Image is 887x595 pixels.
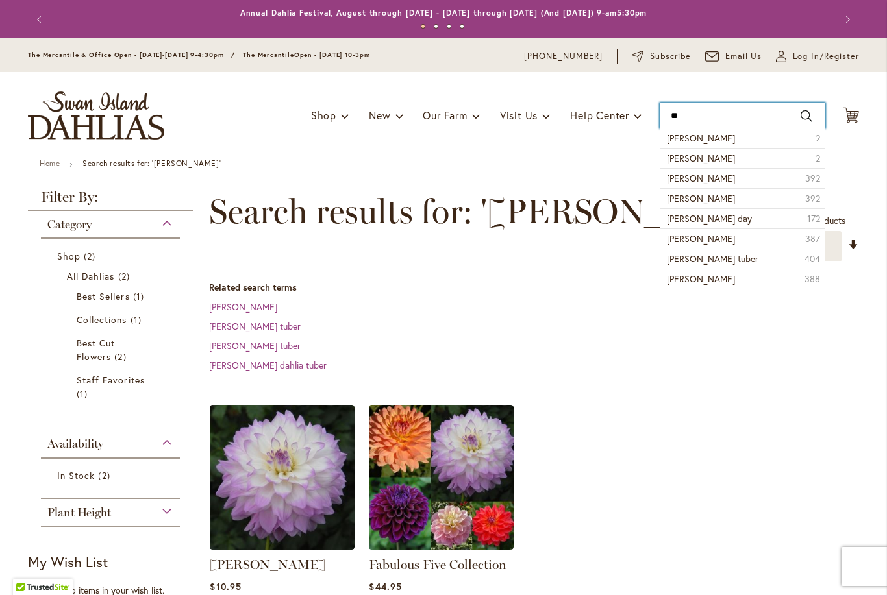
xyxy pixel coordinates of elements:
span: [PERSON_NAME] [667,192,735,204]
span: Best Sellers [77,290,130,302]
a: [PERSON_NAME] [210,557,325,572]
span: Visit Us [500,108,538,122]
button: Previous [28,6,54,32]
button: 1 of 4 [421,24,425,29]
span: Search results for: '[PERSON_NAME]' [209,192,793,231]
span: 2 [84,249,99,263]
img: Fabulous Five Collection [369,405,514,550]
span: Category [47,217,92,232]
span: [PERSON_NAME] [667,172,735,184]
span: Staff Favorites [77,374,145,386]
span: In Stock [57,469,95,481]
span: Shop [311,108,336,122]
p: products [806,210,845,231]
span: $10.95 [210,580,241,592]
a: [PERSON_NAME] tuber [209,320,301,332]
span: 392 [805,192,820,205]
span: 1 [77,387,91,400]
span: All Dahlias [67,270,115,282]
button: 4 of 4 [460,24,464,29]
span: 388 [805,273,820,285]
iframe: Launch Accessibility Center [10,549,46,585]
a: Shop [57,249,167,263]
a: [PHONE_NUMBER] [524,50,603,63]
a: Staff Favorites [77,373,147,400]
span: 1 [133,289,147,303]
a: All Dahlias [67,269,157,283]
a: [PERSON_NAME] [209,300,277,313]
span: 392 [805,172,820,185]
span: 2 [114,350,129,363]
span: 2 [816,132,820,145]
a: MIKAYLA MIRANDA [210,540,355,552]
a: [PERSON_NAME] dahlia tuber [209,359,327,371]
button: 2 of 4 [434,24,438,29]
a: Subscribe [632,50,691,63]
span: The Mercantile & Office Open - [DATE]-[DATE] 9-4:30pm / The Mercantile [28,51,294,59]
span: Best Cut Flowers [77,337,115,363]
a: Annual Dahlia Festival, August through [DATE] - [DATE] through [DATE] (And [DATE]) 9-am5:30pm [240,8,647,18]
a: Collections [77,313,147,326]
span: Collections [77,313,127,326]
strong: Search results for: '[PERSON_NAME]' [82,158,221,168]
a: Home [40,158,60,168]
span: 1 [131,313,145,326]
span: [PERSON_NAME] [667,273,735,285]
a: Log In/Register [776,50,859,63]
span: [PERSON_NAME] [667,152,735,164]
span: New [369,108,390,122]
span: 172 [807,212,820,225]
span: [PERSON_NAME] day [667,212,752,225]
span: 404 [805,252,820,265]
span: Shop [57,250,81,262]
a: Fabulous Five Collection [369,540,514,552]
a: Best Cut Flowers [77,336,147,363]
button: Search [801,106,812,127]
span: Subscribe [650,50,691,63]
span: [PERSON_NAME] [667,232,735,245]
span: Log In/Register [793,50,859,63]
strong: My Wish List [28,552,108,571]
span: 2 [816,152,820,165]
img: MIKAYLA MIRANDA [210,405,355,550]
span: Our Farm [423,108,467,122]
span: 2 [118,269,133,283]
a: [PERSON_NAME] tuber [209,339,301,352]
a: In Stock 2 [57,468,167,482]
a: store logo [28,91,164,140]
dt: Related search terms [209,281,859,294]
span: Availability [47,437,103,451]
span: Open - [DATE] 10-3pm [294,51,370,59]
span: 2 [98,468,113,482]
span: Help Center [570,108,629,122]
span: Email Us [725,50,762,63]
span: Plant Height [47,505,111,520]
a: Fabulous Five Collection [369,557,506,572]
a: Best Sellers [77,289,147,303]
span: $44.95 [369,580,401,592]
button: 3 of 4 [447,24,451,29]
button: Next [833,6,859,32]
span: [PERSON_NAME] [667,132,735,144]
span: 387 [805,232,820,245]
a: Email Us [705,50,762,63]
strong: Filter By: [28,190,193,211]
span: [PERSON_NAME] tuber [667,252,758,265]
